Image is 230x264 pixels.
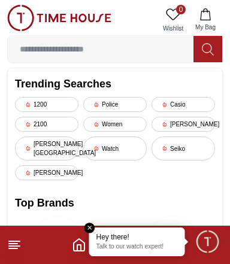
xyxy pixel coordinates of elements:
div: [PERSON_NAME][GEOGRAPHIC_DATA] [15,136,78,160]
div: [PERSON_NAME] [15,165,78,180]
span: 0 [176,5,186,14]
img: CITIZEN [34,216,81,264]
em: Close tooltip [84,223,95,233]
img: Quantum [149,216,197,264]
a: 0Wishlist [158,5,188,35]
span: Wishlist [158,24,188,33]
p: Talk to our watch expert! [96,243,178,251]
h2: Top Brands [15,195,215,211]
a: Home [72,238,86,252]
div: Hey there! [96,232,178,242]
div: Seiko [152,136,215,160]
div: 1200 [15,97,78,112]
div: Chat Widget [195,229,221,255]
div: 2100 [15,117,78,132]
img: ... [7,5,111,31]
div: Police [83,97,147,112]
div: Watch [83,136,147,160]
span: My Bag [190,23,220,32]
h2: Trending Searches [15,75,215,92]
div: Women [83,117,147,132]
div: [PERSON_NAME] [152,117,215,132]
div: Casio [152,97,215,112]
button: My Bag [188,5,223,35]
